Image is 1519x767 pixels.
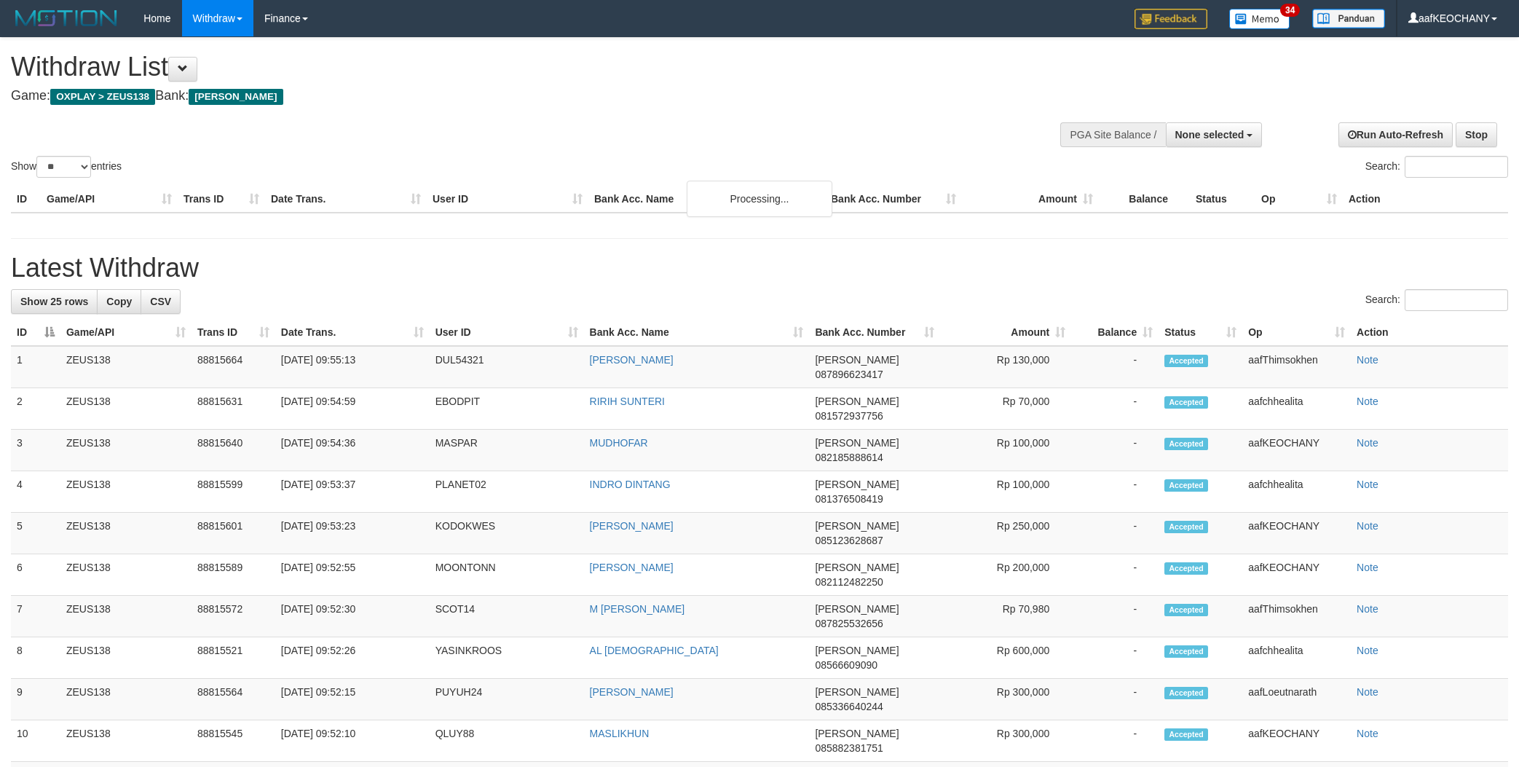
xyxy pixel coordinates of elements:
[60,388,192,430] td: ZEUS138
[11,186,41,213] th: ID
[192,596,275,637] td: 88815572
[940,430,1071,471] td: Rp 100,000
[11,156,122,178] label: Show entries
[192,513,275,554] td: 88815601
[11,513,60,554] td: 5
[192,388,275,430] td: 88815631
[60,346,192,388] td: ZEUS138
[41,186,178,213] th: Game/API
[192,319,275,346] th: Trans ID: activate to sort column ascending
[1242,430,1351,471] td: aafKEOCHANY
[60,554,192,596] td: ZEUS138
[815,701,883,712] span: Copy 085336640244 to clipboard
[430,388,584,430] td: EBODPIT
[192,346,275,388] td: 88815664
[815,396,899,407] span: [PERSON_NAME]
[590,562,674,573] a: [PERSON_NAME]
[1071,430,1159,471] td: -
[1357,645,1378,656] a: Note
[1405,156,1508,178] input: Search:
[590,645,719,656] a: AL [DEMOGRAPHIC_DATA]
[1357,603,1378,615] a: Note
[11,596,60,637] td: 7
[687,181,832,217] div: Processing...
[815,479,899,490] span: [PERSON_NAME]
[430,471,584,513] td: PLANET02
[60,720,192,762] td: ZEUS138
[815,452,883,463] span: Copy 082185888614 to clipboard
[940,346,1071,388] td: Rp 130,000
[1164,728,1208,741] span: Accepted
[1312,9,1385,28] img: panduan.png
[11,637,60,679] td: 8
[430,346,584,388] td: DUL54321
[275,319,430,346] th: Date Trans.: activate to sort column ascending
[815,369,883,380] span: Copy 087896623417 to clipboard
[275,554,430,596] td: [DATE] 09:52:55
[430,637,584,679] td: YASINKROOS
[584,319,810,346] th: Bank Acc. Name: activate to sort column ascending
[275,471,430,513] td: [DATE] 09:53:37
[192,679,275,720] td: 88815564
[1242,346,1351,388] td: aafThimsokhen
[60,679,192,720] td: ZEUS138
[1164,604,1208,616] span: Accepted
[11,346,60,388] td: 1
[1405,289,1508,311] input: Search:
[1175,129,1244,141] span: None selected
[940,596,1071,637] td: Rp 70,980
[590,437,648,449] a: MUDHOFAR
[192,637,275,679] td: 88815521
[11,388,60,430] td: 2
[275,596,430,637] td: [DATE] 09:52:30
[815,535,883,546] span: Copy 085123628687 to clipboard
[430,513,584,554] td: KODOKWES
[1255,186,1343,213] th: Op
[192,720,275,762] td: 88815545
[1166,122,1263,147] button: None selected
[590,728,650,739] a: MASLIKHUN
[430,430,584,471] td: MASPAR
[815,437,899,449] span: [PERSON_NAME]
[1060,122,1165,147] div: PGA Site Balance /
[940,637,1071,679] td: Rp 600,000
[940,388,1071,430] td: Rp 70,000
[815,659,877,671] span: Copy 08566609090 to clipboard
[106,296,132,307] span: Copy
[11,319,60,346] th: ID: activate to sort column descending
[1357,562,1378,573] a: Note
[1071,346,1159,388] td: -
[1351,319,1508,346] th: Action
[962,186,1099,213] th: Amount
[275,388,430,430] td: [DATE] 09:54:59
[1164,479,1208,492] span: Accepted
[1357,437,1378,449] a: Note
[11,430,60,471] td: 3
[1071,513,1159,554] td: -
[1242,554,1351,596] td: aafKEOCHANY
[590,603,685,615] a: M [PERSON_NAME]
[1071,471,1159,513] td: -
[815,742,883,754] span: Copy 085882381751 to clipboard
[1338,122,1453,147] a: Run Auto-Refresh
[97,289,141,314] a: Copy
[940,471,1071,513] td: Rp 100,000
[940,513,1071,554] td: Rp 250,000
[178,186,265,213] th: Trans ID
[940,554,1071,596] td: Rp 200,000
[809,319,940,346] th: Bank Acc. Number: activate to sort column ascending
[1099,186,1190,213] th: Balance
[1164,355,1208,367] span: Accepted
[1229,9,1290,29] img: Button%20Memo.svg
[20,296,88,307] span: Show 25 rows
[590,354,674,366] a: [PERSON_NAME]
[1164,396,1208,409] span: Accepted
[60,319,192,346] th: Game/API: activate to sort column ascending
[1280,4,1300,17] span: 34
[275,637,430,679] td: [DATE] 09:52:26
[815,493,883,505] span: Copy 081376508419 to clipboard
[192,554,275,596] td: 88815589
[275,430,430,471] td: [DATE] 09:54:36
[11,720,60,762] td: 10
[815,354,899,366] span: [PERSON_NAME]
